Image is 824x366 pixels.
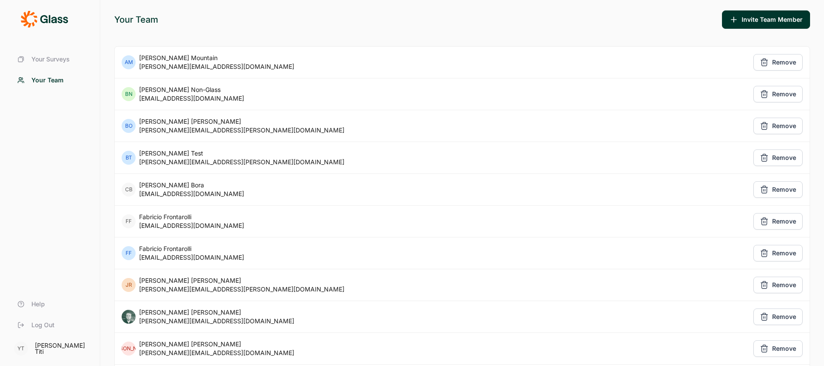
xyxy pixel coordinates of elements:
button: Remove [753,181,803,198]
div: [EMAIL_ADDRESS][DOMAIN_NAME] [139,253,244,262]
div: [EMAIL_ADDRESS][DOMAIN_NAME] [139,221,244,230]
button: Remove [753,213,803,230]
div: BN [122,87,136,101]
div: [EMAIL_ADDRESS][DOMAIN_NAME] [139,190,244,198]
div: [PERSON_NAME] [122,342,136,356]
button: Remove [753,54,803,71]
button: Remove [753,308,803,325]
div: CB [122,183,136,197]
div: AM [122,55,136,69]
div: [PERSON_NAME] [PERSON_NAME] [139,276,344,285]
button: Remove [753,118,803,134]
div: [PERSON_NAME] Mountain [139,54,294,62]
div: [PERSON_NAME][EMAIL_ADDRESS][PERSON_NAME][DOMAIN_NAME] [139,126,344,135]
div: Fabricio Frontarolli [139,213,244,221]
button: Remove [753,149,803,166]
div: [PERSON_NAME] Bora [139,181,244,190]
div: [PERSON_NAME][EMAIL_ADDRESS][DOMAIN_NAME] [139,317,294,325]
div: [PERSON_NAME][EMAIL_ADDRESS][PERSON_NAME][DOMAIN_NAME] [139,285,344,294]
div: JR [122,278,136,292]
div: YT [14,342,28,356]
div: BT [122,151,136,165]
span: Log Out [31,321,54,329]
div: [PERSON_NAME] [PERSON_NAME] [139,308,294,317]
div: [PERSON_NAME][EMAIL_ADDRESS][PERSON_NAME][DOMAIN_NAME] [139,158,344,166]
button: Invite Team Member [722,10,810,29]
span: Your Team [31,76,64,85]
div: [PERSON_NAME] Non-Glass [139,85,244,94]
div: [PERSON_NAME] [PERSON_NAME] [139,117,344,126]
div: [PERSON_NAME] Titi [35,342,89,355]
span: Your Surveys [31,55,70,64]
div: [PERSON_NAME][EMAIL_ADDRESS][DOMAIN_NAME] [139,62,294,71]
button: Remove [753,277,803,293]
span: Help [31,300,45,308]
div: [EMAIL_ADDRESS][DOMAIN_NAME] [139,94,244,103]
button: Remove [753,340,803,357]
div: [PERSON_NAME][EMAIL_ADDRESS][DOMAIN_NAME] [139,349,294,357]
img: b7pv4stizgzfqbhznjmj.png [122,310,136,324]
div: [PERSON_NAME] Test [139,149,344,158]
div: Fabricio Frontarolli [139,244,244,253]
span: Your Team [114,14,158,26]
button: Remove [753,86,803,102]
div: [PERSON_NAME] [PERSON_NAME] [139,340,294,349]
div: FF [122,246,136,260]
div: BO [122,119,136,133]
button: Remove [753,245,803,261]
div: FF [122,214,136,228]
